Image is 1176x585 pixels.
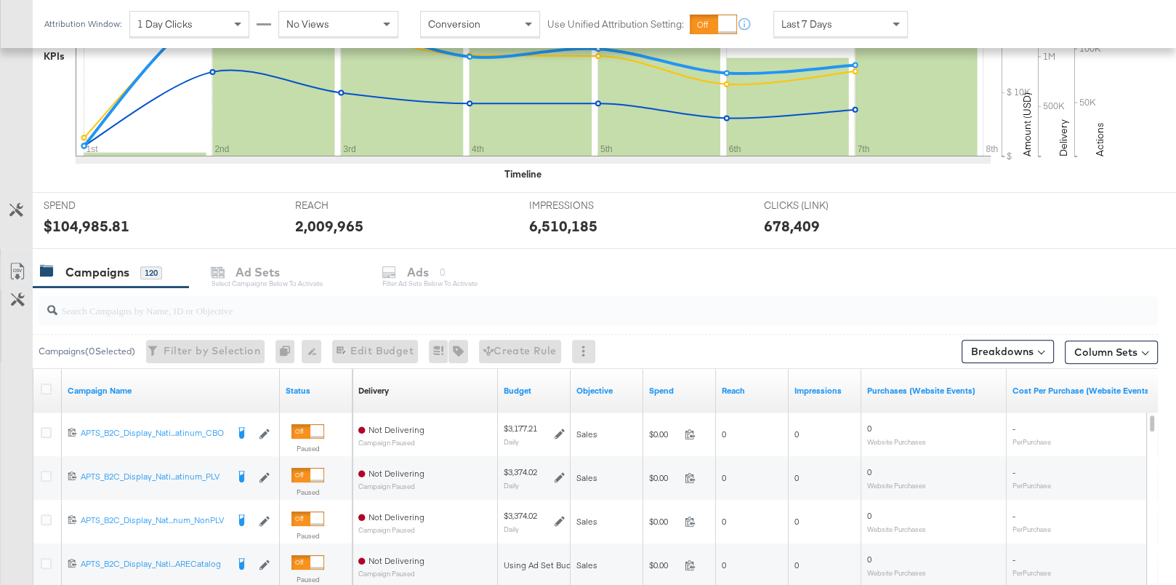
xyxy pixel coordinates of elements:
[286,17,329,31] span: No Views
[1012,385,1152,397] a: The average cost for each purchase tracked by your Custom Audience pixel on your website after pe...
[291,575,324,584] label: Paused
[1012,568,1051,577] sub: Per Purchase
[504,560,584,571] div: Using Ad Set Budget
[358,570,424,578] sub: Campaign Paused
[867,481,926,490] sub: Website Purchases
[794,560,799,570] span: 0
[504,385,565,397] a: The maximum amount you're willing to spend on your ads, on average each day or over the lifetime ...
[44,215,129,236] div: $104,985.81
[291,531,324,541] label: Paused
[44,19,122,29] div: Attribution Window:
[81,558,226,570] div: APTS_B2C_Display_Nati...ARECatalog
[763,215,819,236] div: 678,409
[81,471,226,485] a: APTS_B2C_Display_Nati...atinum_PLV
[81,514,226,526] div: APTS_B2C_Display_Nat...num_NonPLV
[649,560,679,570] span: $0.00
[1012,510,1015,521] span: -
[1012,554,1015,565] span: -
[1012,481,1051,490] sub: Per Purchase
[504,525,519,533] sub: Daily
[962,340,1054,363] button: Breakdowns
[867,423,871,434] span: 0
[867,437,926,446] sub: Website Purchases
[529,215,597,236] div: 6,510,185
[81,558,226,573] a: APTS_B2C_Display_Nati...ARECatalog
[867,525,926,533] sub: Website Purchases
[1020,92,1034,156] text: Amount (USD)
[504,167,541,181] div: Timeline
[722,385,783,397] a: The number of people your ad was served to.
[358,526,424,534] sub: Campaign Paused
[291,488,324,497] label: Paused
[867,510,871,521] span: 0
[68,385,274,397] a: Your campaign name.
[275,340,302,363] div: 0
[504,466,537,478] div: $3,374.02
[576,385,637,397] a: Your campaign's objective.
[649,429,679,439] span: $0.00
[529,199,638,212] span: IMPRESSIONS
[44,49,65,63] div: KPIs
[576,560,597,570] span: Sales
[137,17,193,31] span: 1 Day Clicks
[81,514,226,529] a: APTS_B2C_Display_Nat...num_NonPLV
[57,290,1057,319] input: Search Campaigns by Name, ID or Objective
[649,385,710,397] a: The total amount spent to date.
[81,427,226,442] a: APTS_B2C_Display_Nati...atinum_CBO
[295,215,363,236] div: 2,009,965
[867,466,871,477] span: 0
[286,385,347,397] a: Shows the current state of your Ad Campaign.
[794,429,799,439] span: 0
[763,199,872,212] span: CLICKS (LINK)
[65,264,129,281] div: Campaigns
[504,510,537,522] div: $3,374.02
[504,481,519,490] sub: Daily
[428,17,480,31] span: Conversion
[794,385,855,397] a: The number of times your ad was served. On mobile apps an ad is counted as served the first time ...
[1093,122,1106,156] text: Actions
[368,424,424,435] span: Not Delivering
[794,516,799,527] span: 0
[368,555,424,566] span: Not Delivering
[1012,423,1015,434] span: -
[649,472,679,483] span: $0.00
[867,385,1001,397] a: The number of times a purchase was made tracked by your Custom Audience pixel on your website aft...
[44,199,153,212] span: SPEND
[1057,119,1070,156] text: Delivery
[1012,525,1051,533] sub: Per Purchase
[39,345,135,358] div: Campaigns ( 0 Selected)
[547,17,684,31] label: Use Unified Attribution Setting:
[576,429,597,439] span: Sales
[358,482,424,490] sub: Campaign Paused
[1065,341,1158,364] button: Column Sets
[722,560,726,570] span: 0
[722,472,726,483] span: 0
[867,568,926,577] sub: Website Purchases
[504,437,519,446] sub: Daily
[1012,466,1015,477] span: -
[140,266,162,279] div: 120
[867,554,871,565] span: 0
[1012,437,1051,446] sub: Per Purchase
[81,471,226,482] div: APTS_B2C_Display_Nati...atinum_PLV
[368,468,424,479] span: Not Delivering
[576,516,597,527] span: Sales
[81,427,226,439] div: APTS_B2C_Display_Nati...atinum_CBO
[576,472,597,483] span: Sales
[291,444,324,453] label: Paused
[722,516,726,527] span: 0
[722,429,726,439] span: 0
[781,17,832,31] span: Last 7 Days
[358,439,424,447] sub: Campaign Paused
[295,199,404,212] span: REACH
[794,472,799,483] span: 0
[504,423,537,434] div: $3,177.21
[368,512,424,522] span: Not Delivering
[649,516,679,527] span: $0.00
[358,385,389,397] a: Reflects the ability of your Ad Campaign to achieve delivery based on ad states, schedule and bud...
[358,385,389,397] div: Delivery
